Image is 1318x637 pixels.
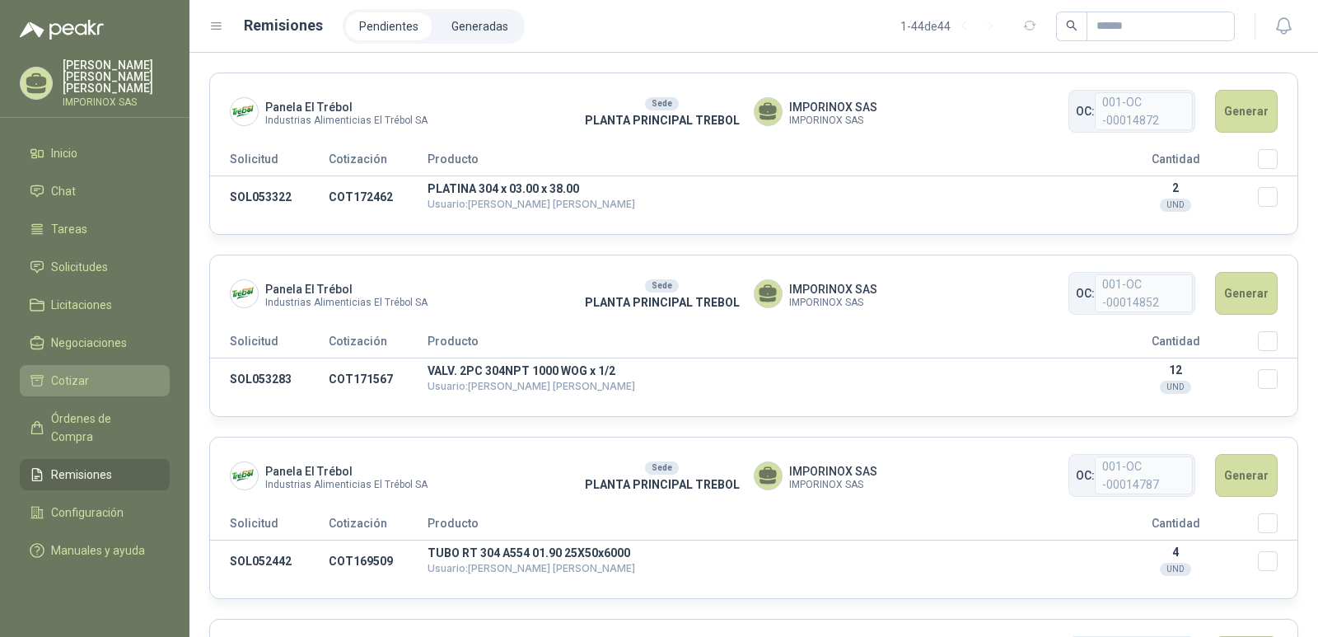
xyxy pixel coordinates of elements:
[428,183,1093,194] p: PLATINA 304 x 03.00 x 38.00
[265,98,428,116] span: Panela El Trébol
[51,334,127,352] span: Negociaciones
[789,98,877,116] span: IMPORINOX SAS
[265,280,428,298] span: Panela El Trébol
[428,149,1093,176] th: Producto
[789,116,877,125] span: IMPORINOX SAS
[51,144,77,162] span: Inicio
[1093,331,1258,358] th: Cantidad
[51,466,112,484] span: Remisiones
[1215,272,1278,315] button: Generar
[51,372,89,390] span: Cotizar
[1258,358,1297,400] td: Seleccionar/deseleccionar
[51,182,76,200] span: Chat
[1076,466,1095,485] span: OC:
[1258,149,1297,176] th: Seleccionar/deseleccionar
[428,547,1093,559] p: TUBO RT 304 A554 01.90 25X50x6000
[51,504,124,522] span: Configuración
[329,358,428,400] td: COT171567
[20,213,170,245] a: Tareas
[231,98,258,125] img: Company Logo
[210,331,329,358] th: Solicitud
[900,13,1003,40] div: 1 - 44 de 44
[210,358,329,400] td: SOL053283
[789,462,877,480] span: IMPORINOX SAS
[789,280,877,298] span: IMPORINOX SAS
[1160,563,1191,576] div: UND
[210,176,329,218] td: SOL053322
[428,198,635,210] span: Usuario: [PERSON_NAME] [PERSON_NAME]
[265,462,428,480] span: Panela El Trébol
[428,331,1093,358] th: Producto
[346,12,432,40] a: Pendientes
[1095,457,1193,494] span: 001-OC -00014787
[63,97,170,107] p: IMPORINOX SAS
[329,149,428,176] th: Cotización
[1095,274,1193,312] span: 001-OC -00014852
[1076,102,1095,120] span: OC:
[1066,20,1077,31] span: search
[51,258,108,276] span: Solicitudes
[789,480,877,489] span: IMPORINOX SAS
[210,513,329,541] th: Solicitud
[244,14,323,37] h1: Remisiones
[265,480,428,489] span: Industrias Alimenticias El Trébol SA
[20,497,170,528] a: Configuración
[210,541,329,583] td: SOL052442
[1258,176,1297,218] td: Seleccionar/deseleccionar
[265,116,428,125] span: Industrias Alimenticias El Trébol SA
[1258,331,1297,358] th: Seleccionar/deseleccionar
[438,12,521,40] a: Generadas
[428,513,1093,541] th: Producto
[20,459,170,490] a: Remisiones
[645,279,679,293] div: Sede
[51,220,87,238] span: Tareas
[645,461,679,475] div: Sede
[1258,513,1297,541] th: Seleccionar/deseleccionar
[570,293,754,311] p: PLANTA PRINCIPAL TREBOL
[210,149,329,176] th: Solicitud
[51,410,154,446] span: Órdenes de Compra
[329,541,428,583] td: COT169509
[329,176,428,218] td: COT172462
[1160,199,1191,212] div: UND
[20,365,170,396] a: Cotizar
[1093,513,1258,541] th: Cantidad
[570,111,754,129] p: PLANTA PRINCIPAL TREBOL
[329,331,428,358] th: Cotización
[428,365,1093,377] p: VALV. 2PC 304NPT 1000 WOG x 1/2
[265,298,428,307] span: Industrias Alimenticias El Trébol SA
[63,59,170,94] p: [PERSON_NAME] [PERSON_NAME] [PERSON_NAME]
[1093,149,1258,176] th: Cantidad
[1093,546,1258,559] p: 4
[570,475,754,494] p: PLANTA PRINCIPAL TREBOL
[1215,454,1278,497] button: Generar
[1076,284,1095,302] span: OC:
[51,541,145,560] span: Manuales y ayuda
[20,535,170,566] a: Manuales y ayuda
[20,20,104,40] img: Logo peakr
[20,403,170,452] a: Órdenes de Compra
[329,513,428,541] th: Cotización
[789,298,877,307] span: IMPORINOX SAS
[20,289,170,321] a: Licitaciones
[20,251,170,283] a: Solicitudes
[1093,181,1258,194] p: 2
[645,97,679,110] div: Sede
[20,327,170,358] a: Negociaciones
[1093,363,1258,377] p: 12
[231,280,258,307] img: Company Logo
[1095,92,1193,130] span: 001-OC -00014872
[20,176,170,207] a: Chat
[1160,381,1191,394] div: UND
[428,562,635,574] span: Usuario: [PERSON_NAME] [PERSON_NAME]
[51,296,112,314] span: Licitaciones
[20,138,170,169] a: Inicio
[231,462,258,489] img: Company Logo
[1258,541,1297,583] td: Seleccionar/deseleccionar
[428,380,635,392] span: Usuario: [PERSON_NAME] [PERSON_NAME]
[1215,90,1278,133] button: Generar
